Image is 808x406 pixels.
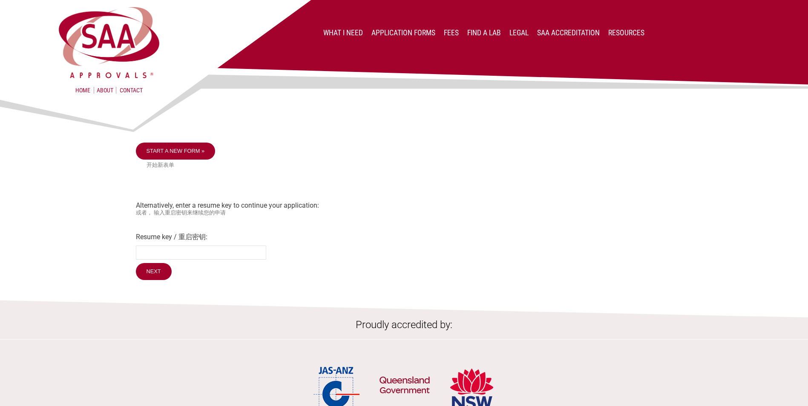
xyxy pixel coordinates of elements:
a: SAA Accreditation [537,29,600,37]
a: Home [75,87,90,94]
small: 或者， 输入重启密钥来继续您的申请 [136,209,673,217]
a: About [94,87,116,94]
a: Fees [444,29,459,37]
a: What I Need [323,29,363,37]
small: 开始新表单 [147,162,673,169]
a: Start a new form » [136,143,216,160]
a: Find a lab [467,29,501,37]
input: Next [136,263,172,280]
img: SAA Approvals [57,5,162,80]
a: Resources [608,29,644,37]
a: Contact [120,87,143,94]
a: Application Forms [371,29,435,37]
div: Alternatively, enter a resume key to continue your application: [136,143,673,282]
label: Resume key / 重启密钥: [136,233,673,242]
a: Legal [509,29,529,37]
